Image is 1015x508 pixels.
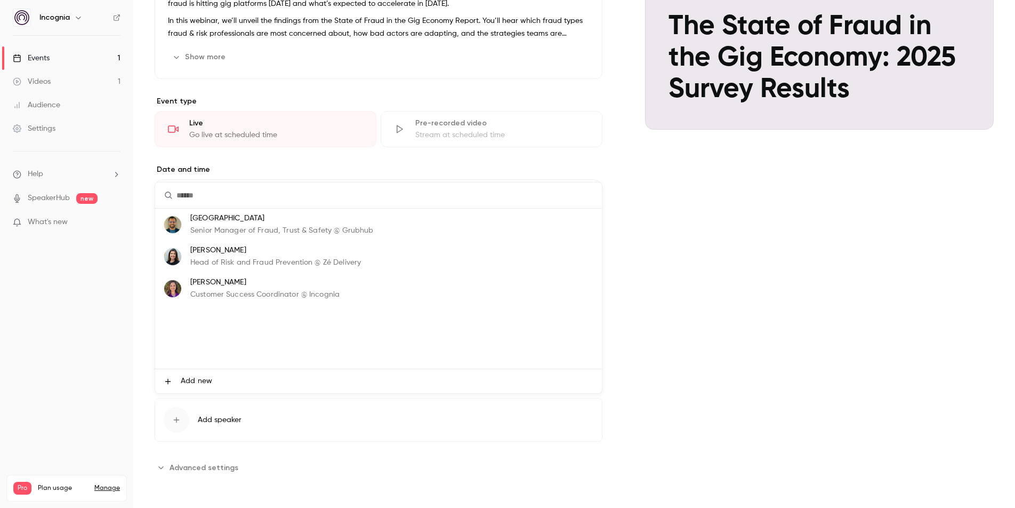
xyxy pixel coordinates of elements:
p: [PERSON_NAME] [190,245,361,256]
p: Customer Success Coordinator @ Incognia [190,289,340,300]
span: Add new [181,376,212,387]
p: Head of Risk and Fraud Prevention @ Zé Delivery [190,257,361,268]
p: [GEOGRAPHIC_DATA] [190,213,373,224]
p: Senior Manager of Fraud, Trust & Safety @ Grubhub [190,225,373,236]
img: Sudhir Lanka [164,216,181,233]
img: Danielle Miguez [164,248,181,265]
p: [PERSON_NAME] [190,277,340,288]
img: Jeniffer Rosa [164,280,181,297]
